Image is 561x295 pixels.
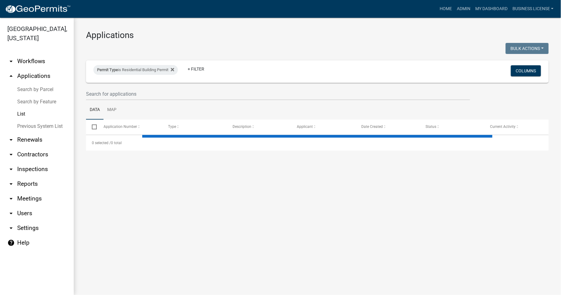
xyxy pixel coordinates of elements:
[511,65,541,76] button: Columns
[7,195,15,202] i: arrow_drop_down
[168,125,176,129] span: Type
[426,125,437,129] span: Status
[227,120,291,134] datatable-header-cell: Description
[291,120,355,134] datatable-header-cell: Applicant
[7,58,15,65] i: arrow_drop_down
[86,120,98,134] datatable-header-cell: Select
[297,125,313,129] span: Applicant
[86,135,549,151] div: 0 total
[510,3,556,15] a: BUSINESS LICENSE
[355,120,420,134] datatable-header-cell: Date Created
[104,100,120,120] a: Map
[7,151,15,158] i: arrow_drop_down
[7,72,15,80] i: arrow_drop_up
[98,120,162,134] datatable-header-cell: Application Number
[506,43,549,54] button: Bulk Actions
[162,120,227,134] datatable-header-cell: Type
[7,166,15,173] i: arrow_drop_down
[7,210,15,217] i: arrow_drop_down
[92,141,111,145] span: 0 selected /
[7,224,15,232] i: arrow_drop_down
[86,88,470,100] input: Search for applications
[420,120,484,134] datatable-header-cell: Status
[490,125,516,129] span: Current Activity
[361,125,383,129] span: Date Created
[454,3,473,15] a: Admin
[7,239,15,247] i: help
[104,125,137,129] span: Application Number
[183,63,209,75] a: + Filter
[7,180,15,188] i: arrow_drop_down
[97,67,118,72] span: Permit Type
[484,120,549,134] datatable-header-cell: Current Activity
[86,100,104,120] a: Data
[93,65,178,75] div: is Residential Building Permit
[86,30,549,40] h3: Applications
[7,136,15,144] i: arrow_drop_down
[437,3,454,15] a: Home
[473,3,510,15] a: My Dashboard
[233,125,251,129] span: Description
